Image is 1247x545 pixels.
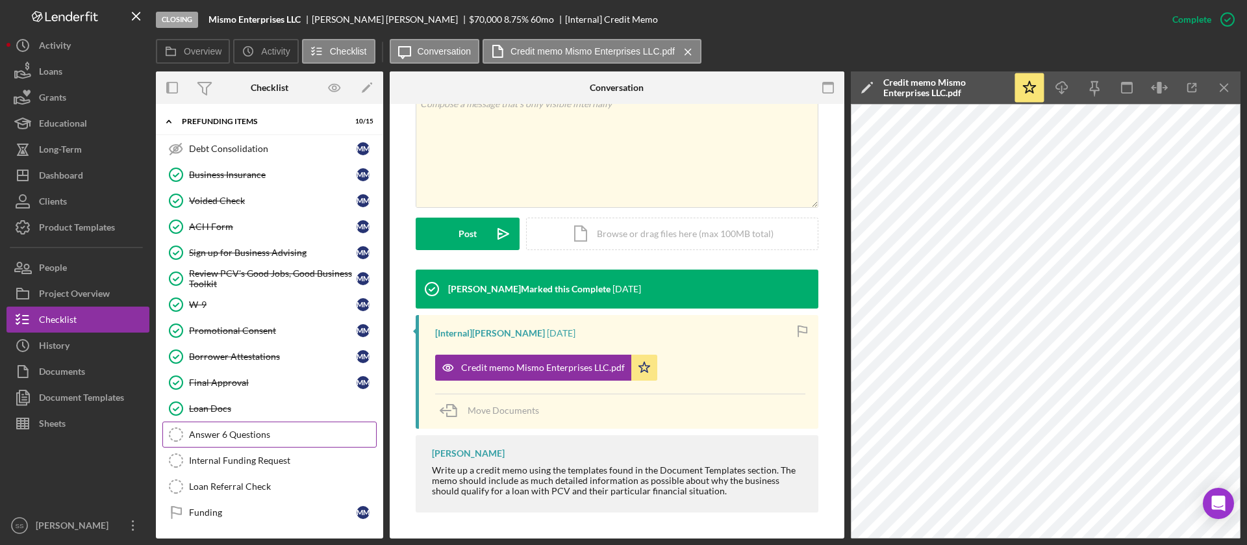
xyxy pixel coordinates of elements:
div: Document Templates [39,385,124,414]
button: Dashboard [6,162,149,188]
div: Final Approval [189,377,357,388]
div: Write up a credit memo using the templates found in the Document Templates section. The memo shou... [432,465,805,496]
div: M M [357,350,370,363]
div: M M [357,324,370,337]
a: Internal Funding Request [162,448,377,474]
a: Answer 6 Questions [162,422,377,448]
a: Debt ConsolidationMM [162,136,377,162]
label: Checklist [330,46,367,57]
div: Long-Term [39,136,82,166]
div: Credit memo Mismo Enterprises LLC.pdf [461,362,625,373]
div: Review PCV's Good Jobs, Good Business Toolkit [189,268,357,289]
div: M M [357,142,370,155]
button: Credit memo Mismo Enterprises LLC.pdf [483,39,701,64]
a: Loan Docs [162,396,377,422]
button: Loans [6,58,149,84]
div: Borrower Attestations [189,351,357,362]
div: Loan Docs [189,403,376,414]
div: Checklist [251,82,288,93]
div: Internal Funding Request [189,455,376,466]
div: Credit memo Mismo Enterprises LLC.pdf [883,77,1007,98]
div: Debt Consolidation [189,144,357,154]
div: Closing [156,12,198,28]
div: Product Templates [39,214,115,244]
button: Clients [6,188,149,214]
div: 10 / 15 [350,118,373,125]
div: Funding [189,507,357,518]
a: Voided CheckMM [162,188,377,214]
div: ACH Form [189,222,357,232]
button: Credit memo Mismo Enterprises LLC.pdf [435,355,657,381]
a: Educational [6,110,149,136]
label: Credit memo Mismo Enterprises LLC.pdf [510,46,675,57]
button: Document Templates [6,385,149,411]
div: History [39,333,69,362]
a: Final ApprovalMM [162,370,377,396]
button: Overview [156,39,230,64]
div: M M [357,246,370,259]
div: Post [459,218,477,250]
button: Project Overview [6,281,149,307]
button: Product Templates [6,214,149,240]
div: Loan Referral Check [189,481,376,492]
button: Documents [6,359,149,385]
div: Conversation [590,82,644,93]
a: ACH FormMM [162,214,377,240]
div: M M [357,272,370,285]
div: Voided Check [189,196,357,206]
div: People [39,255,67,284]
div: M M [357,168,370,181]
button: Move Documents [435,394,552,427]
time: 2025-09-12 23:57 [547,328,575,338]
a: Checklist [6,307,149,333]
button: Grants [6,84,149,110]
span: Move Documents [468,405,539,416]
button: Checklist [302,39,375,64]
div: [PERSON_NAME] [PERSON_NAME] [312,14,469,25]
div: Activity [39,32,71,62]
button: Conversation [390,39,480,64]
div: Open Intercom Messenger [1203,488,1234,519]
button: Post [416,218,520,250]
div: [Internal] [PERSON_NAME] [435,328,545,338]
a: Loan Referral Check [162,474,377,500]
div: M M [357,298,370,311]
div: Educational [39,110,87,140]
a: Activity [6,32,149,58]
div: Business Insurance [189,170,357,180]
a: W-9MM [162,292,377,318]
button: History [6,333,149,359]
a: Business InsuranceMM [162,162,377,188]
div: [PERSON_NAME] Marked this Complete [448,284,611,294]
div: Promotional Consent [189,325,357,336]
a: Sign up for Business AdvisingMM [162,240,377,266]
div: Sign up for Business Advising [189,247,357,258]
div: Clients [39,188,67,218]
div: Project Overview [39,281,110,310]
div: Answer 6 Questions [189,429,376,440]
div: M M [357,220,370,233]
div: 8.75 % [504,14,529,25]
button: People [6,255,149,281]
button: Activity [233,39,298,64]
button: Complete [1159,6,1241,32]
text: SS [16,522,24,529]
div: [PERSON_NAME] [432,448,505,459]
div: W-9 [189,299,357,310]
button: SS[PERSON_NAME] [6,513,149,539]
a: Promotional ConsentMM [162,318,377,344]
button: Long-Term [6,136,149,162]
div: Dashboard [39,162,83,192]
div: Sheets [39,411,66,440]
div: Checklist [39,307,77,336]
